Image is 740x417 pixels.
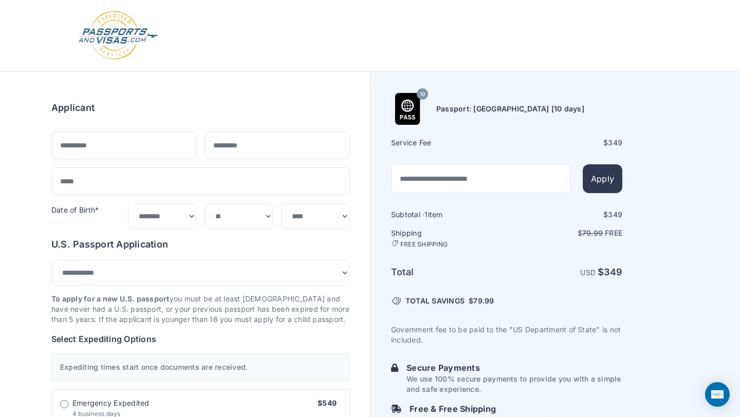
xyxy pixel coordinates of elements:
[51,353,349,381] div: Expediting times start once documents are received.
[51,294,170,303] strong: To apply for a new U.S. passport
[405,296,465,306] span: TOTAL SAVINGS
[318,399,337,407] span: $549
[582,229,603,237] span: 79.99
[580,268,596,277] span: USD
[77,10,159,61] img: Logo
[473,296,494,305] span: 79.99
[410,403,567,415] h6: Free & Free Shipping
[508,228,622,238] p: $
[51,101,95,115] h6: Applicant
[51,294,349,325] p: you must be at least [DEMOGRAPHIC_DATA] and have never had a U.S. passport, or your previous pass...
[392,93,423,125] img: Product Name
[605,229,622,237] span: Free
[391,138,506,148] h6: Service Fee
[406,374,622,394] p: We use 100% secure payments to provide you with a simple and safe experience.
[583,164,622,193] button: Apply
[469,296,494,306] span: $
[705,382,730,407] div: Open Intercom Messenger
[420,88,425,101] span: 10
[400,240,448,249] span: FREE SHIPPING
[508,210,622,220] div: $
[391,265,506,279] h6: Total
[391,325,622,345] p: Government fee to be paid to the "US Department of State" is not included.
[51,205,99,214] label: Date of Birth*
[72,398,150,408] span: Emergency Expedited
[391,210,506,220] h6: Subtotal · item
[51,333,349,345] h6: Select Expediting Options
[598,267,622,277] strong: $
[406,362,622,374] h6: Secure Payments
[391,228,506,249] h6: Shipping
[608,138,622,147] span: 349
[508,138,622,148] div: $
[424,210,428,219] span: 1
[608,210,622,219] span: 349
[51,237,349,252] h6: U.S. Passport Application
[604,267,622,277] span: 349
[436,104,584,114] h6: Passport: [GEOGRAPHIC_DATA] [10 days]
